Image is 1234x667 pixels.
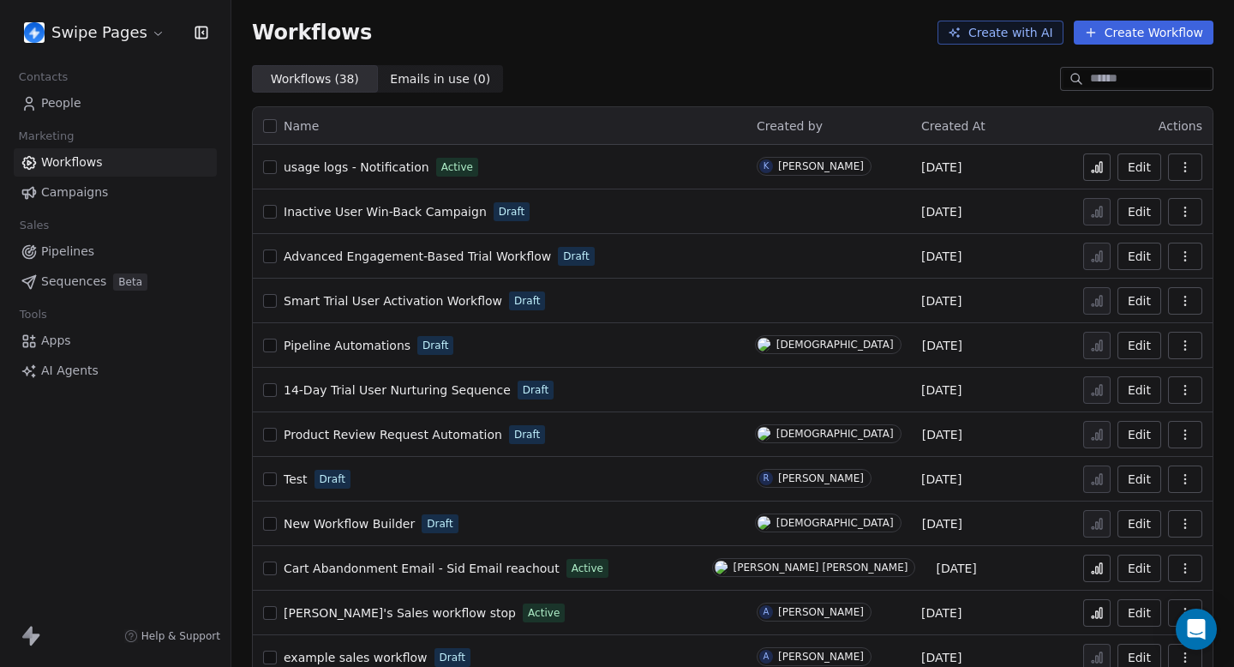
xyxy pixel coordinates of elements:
span: example sales workflow [284,651,428,664]
a: Product Review Request Automation [284,426,502,443]
span: [DATE] [922,515,962,532]
div: [PERSON_NAME] [778,160,864,172]
span: [DATE] [921,203,961,220]
span: [DATE] [936,560,976,577]
a: Campaigns [14,178,217,207]
div: Open Intercom Messenger [1176,609,1217,650]
button: Edit [1117,510,1161,538]
a: Help & Support [124,629,220,643]
div: A [764,605,770,619]
a: Test [284,471,308,488]
span: Draft [514,427,540,442]
a: AI Agents [14,357,217,385]
span: [DATE] [921,159,961,176]
span: New Workflow Builder [284,517,415,531]
div: [PERSON_NAME] [778,472,864,484]
span: Workflows [41,153,103,171]
img: S [715,561,728,574]
a: usage logs - Notification [284,159,429,176]
span: Created by [757,119,823,133]
div: [DEMOGRAPHIC_DATA] [776,339,894,351]
button: Create with AI [937,21,1063,45]
span: Draft [440,650,465,665]
span: Cart Abandonment Email - Sid Email reachout [284,562,560,575]
div: K [764,159,770,173]
a: Pipeline Automations [284,337,410,354]
span: Apps [41,332,71,350]
a: Edit [1117,287,1161,315]
span: Sales [12,213,57,238]
span: [DATE] [921,292,961,309]
span: Sequences [41,273,106,291]
span: AI Agents [41,362,99,380]
span: [DATE] [921,649,961,666]
span: Draft [523,382,548,398]
button: Edit [1117,555,1161,582]
span: Marketing [11,123,81,149]
span: Draft [422,338,448,353]
span: Contacts [11,64,75,90]
span: [DATE] [921,382,961,399]
span: Beta [113,273,147,291]
div: [DEMOGRAPHIC_DATA] [776,428,894,440]
span: [DATE] [922,337,962,354]
span: Draft [427,516,452,532]
span: Created At [921,119,985,133]
span: Swipe Pages [51,21,147,44]
button: Edit [1117,332,1161,359]
a: Inactive User Win-Back Campaign [284,203,487,220]
button: Edit [1117,243,1161,270]
span: Emails in use ( 0 ) [390,70,490,88]
a: Smart Trial User Activation Workflow [284,292,502,309]
div: [PERSON_NAME] [778,606,864,618]
div: A [764,650,770,664]
div: R [764,472,770,485]
a: [PERSON_NAME]'s Sales workflow stop [284,604,516,622]
span: Help & Support [141,629,220,643]
span: Active [572,561,603,576]
span: Workflows [252,21,372,45]
button: Edit [1117,376,1161,404]
img: S [758,427,770,441]
span: Active [528,605,560,621]
span: [PERSON_NAME]'s Sales workflow stop [284,606,516,620]
a: 14-Day Trial User Nurturing Sequence [284,382,511,399]
span: Campaigns [41,183,108,201]
span: [DATE] [921,604,961,622]
span: Inactive User Win-Back Campaign [284,205,487,219]
button: Edit [1117,153,1161,181]
span: [DATE] [921,248,961,265]
span: Advanced Engagement-Based Trial Workflow [284,249,551,263]
span: Draft [514,293,540,309]
a: example sales workflow [284,649,428,666]
span: Test [284,472,308,486]
a: New Workflow Builder [284,515,415,532]
span: People [41,94,81,112]
span: Draft [563,249,589,264]
a: Pipelines [14,237,217,266]
span: Draft [499,204,524,219]
span: Active [441,159,473,175]
img: S [758,338,770,352]
button: Edit [1117,421,1161,448]
span: Draft [320,472,345,487]
span: Pipelines [41,243,94,261]
a: Edit [1117,466,1161,493]
a: Apps [14,327,217,355]
span: Product Review Request Automation [284,428,502,442]
span: usage logs - Notification [284,160,429,174]
a: People [14,89,217,117]
button: Edit [1117,599,1161,627]
button: Swipe Pages [21,18,169,47]
button: Create Workflow [1074,21,1213,45]
span: Tools [12,302,54,327]
button: Edit [1117,198,1161,225]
